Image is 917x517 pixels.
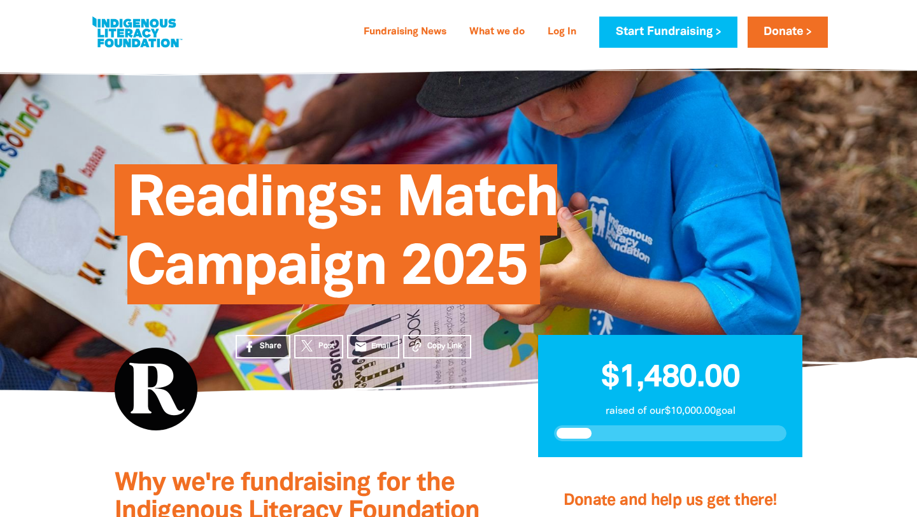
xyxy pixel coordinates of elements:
[356,22,454,43] a: Fundraising News
[748,17,828,48] a: Donate
[260,341,281,352] span: Share
[127,174,557,304] span: Readings: Match Campaign 2025
[462,22,532,43] a: What we do
[601,364,740,393] span: $1,480.00
[427,341,462,352] span: Copy Link
[294,335,343,358] a: Post
[403,335,471,358] button: Copy Link
[540,22,584,43] a: Log In
[347,335,399,358] a: emailEmail
[318,341,334,352] span: Post
[371,341,390,352] span: Email
[354,340,367,353] i: email
[236,335,290,358] a: Share
[554,404,786,419] p: raised of our $10,000.00 goal
[599,17,737,48] a: Start Fundraising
